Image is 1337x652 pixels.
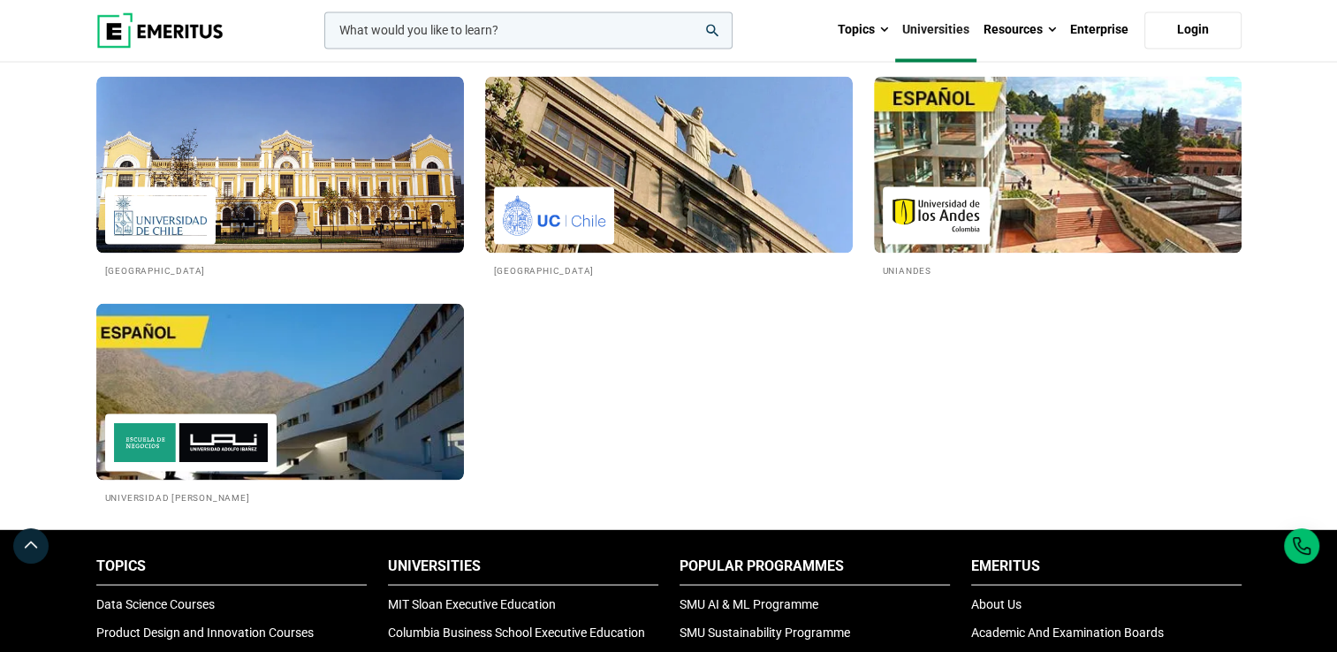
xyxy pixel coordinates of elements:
[971,596,1022,610] a: About Us
[494,262,844,277] h2: [GEOGRAPHIC_DATA]
[485,76,853,253] img: Universities We Work With
[1144,11,1242,49] a: Login
[892,195,981,235] img: Uniandes
[883,262,1233,277] h2: Uniandes
[114,195,208,235] img: Universidad de Chile
[96,303,464,504] a: Universities We Work With Universidad Adolfo Ibáñez Universidad [PERSON_NAME]
[96,76,464,277] a: Universities We Work With Universidad de Chile [GEOGRAPHIC_DATA]
[96,76,464,253] img: Universities We Work With
[388,596,556,610] a: MIT Sloan Executive Education
[680,625,850,639] a: SMU Sustainability Programme
[96,625,314,639] a: Product Design and Innovation Courses
[388,625,645,639] a: Columbia Business School Executive Education
[324,11,733,49] input: woocommerce-product-search-field-0
[96,596,215,610] a: Data Science Courses
[874,76,1242,253] img: Universities We Work With
[105,262,455,277] h2: [GEOGRAPHIC_DATA]
[96,303,464,480] img: Universities We Work With
[114,422,268,462] img: Universidad Adolfo Ibáñez
[874,76,1242,277] a: Universities We Work With Uniandes Uniandes
[485,76,853,277] a: Universities We Work With Pontificia Universidad Católica de Chile [GEOGRAPHIC_DATA]
[680,596,818,610] a: SMU AI & ML Programme
[971,625,1164,639] a: Academic And Examination Boards
[503,195,605,235] img: Pontificia Universidad Católica de Chile
[105,489,455,504] h2: Universidad [PERSON_NAME]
